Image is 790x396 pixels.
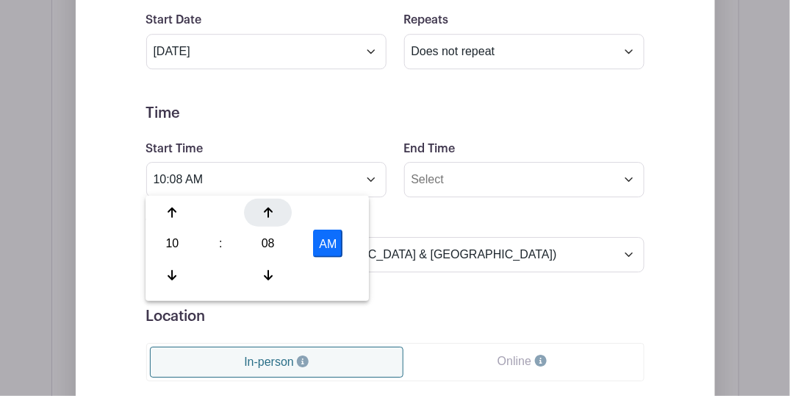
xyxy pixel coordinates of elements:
div: Decrement Hour [148,261,196,289]
h5: Time [146,105,644,122]
a: In-person [150,347,404,378]
label: Repeats [404,13,449,27]
label: Start Time [146,142,204,156]
input: Select [404,162,644,197]
input: Select [146,162,387,197]
label: End Time [404,142,456,156]
a: Online [403,347,640,376]
div: Decrement Minute [244,261,292,289]
button: AM [314,230,343,258]
input: Select [146,34,387,69]
label: Start Date [146,13,202,27]
div: : [201,230,240,258]
h5: Location [146,308,644,325]
div: Increment Hour [148,199,196,227]
div: Increment Minute [244,199,292,227]
div: Pick Hour [148,230,196,258]
div: Pick Minute [244,230,292,258]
